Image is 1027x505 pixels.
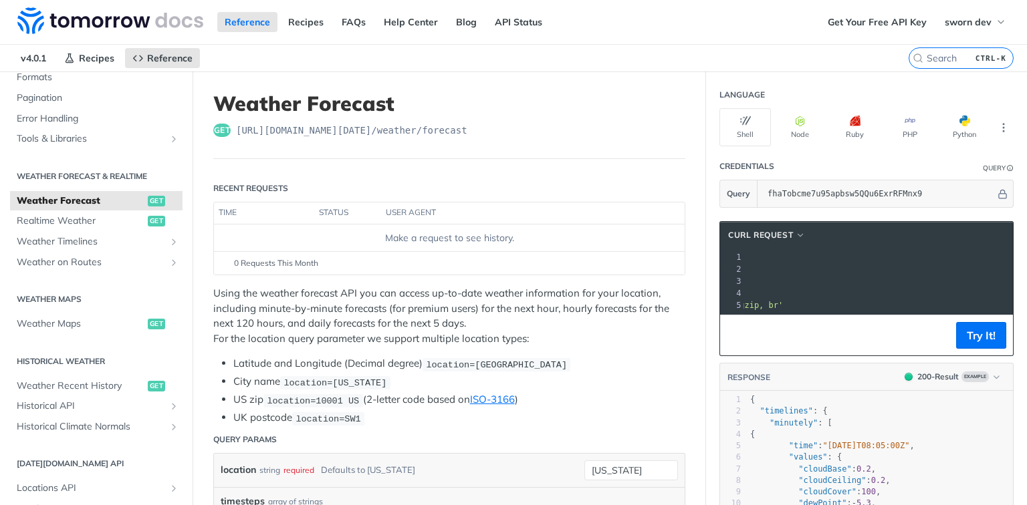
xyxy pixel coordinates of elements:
[996,187,1010,200] button: Hide
[10,252,183,273] a: Weather on RoutesShow subpages for Weather on Routes
[10,211,183,231] a: Realtime Weatherget
[17,256,165,269] span: Weather on Routes
[10,458,183,470] h2: [DATE][DOMAIN_NAME] API
[10,67,183,88] a: Formats
[720,394,741,405] div: 1
[1007,165,1014,172] i: Information
[17,194,144,208] span: Weather Forecast
[750,476,891,485] span: : ,
[334,12,373,32] a: FAQs
[219,231,679,245] div: Make a request to see history.
[283,377,386,387] span: location=[US_STATE]
[871,476,886,485] span: 0.2
[17,235,165,248] span: Weather Timelines
[214,202,314,224] th: time
[721,275,744,287] div: 3
[168,257,179,268] button: Show subpages for Weather on Routes
[761,180,996,207] input: apikey
[168,236,179,247] button: Show subpages for Weather Timelines
[168,401,179,411] button: Show subpages for Historical API
[487,12,550,32] a: API Status
[998,122,1010,134] svg: More ellipsis
[719,108,771,146] button: Shell
[57,48,122,68] a: Recipes
[10,293,183,305] h2: Weather Maps
[233,410,685,426] li: UK postcode
[281,12,331,32] a: Recipes
[750,441,915,450] span: : ,
[17,112,179,126] span: Error Handling
[720,440,741,452] div: 5
[798,487,857,496] span: "cloudCover"
[770,418,818,428] span: "minutely"
[750,395,755,404] span: {
[861,487,876,496] span: 100
[939,108,990,146] button: Python
[17,214,144,228] span: Realtime Weather
[213,434,277,446] div: Query Params
[720,464,741,475] div: 7
[798,464,851,474] span: "cloudBase"
[233,374,685,389] li: City name
[168,422,179,432] button: Show subpages for Historical Climate Normals
[234,257,318,269] span: 0 Requests This Month
[857,464,871,474] span: 0.2
[905,373,913,381] span: 200
[376,12,445,32] a: Help Center
[721,263,744,275] div: 2
[719,160,774,172] div: Credentials
[10,478,183,498] a: Locations APIShow subpages for Locations API
[233,392,685,407] li: US zip (2-letter code based on )
[983,163,1014,173] div: QueryInformation
[236,124,467,137] span: https://api.tomorrow.io/v4/weather/forecast
[17,379,144,393] span: Weather Recent History
[10,129,183,149] a: Tools & LibrariesShow subpages for Tools & Libraries
[213,182,288,194] div: Recent Requests
[972,51,1010,65] kbd: CTRL-K
[917,371,959,383] div: 200 - Result
[259,460,280,480] div: string
[168,483,179,494] button: Show subpages for Locations API
[750,418,832,428] span: : [
[17,71,179,84] span: Formats
[221,460,256,480] label: location
[983,163,1006,173] div: Query
[994,118,1014,138] button: More Languages
[789,452,828,462] span: "values"
[720,429,741,440] div: 4
[727,371,771,384] button: RESPONSE
[721,299,744,311] div: 5
[760,406,812,415] span: "timelines"
[750,487,881,496] span: : ,
[884,108,935,146] button: PHP
[470,393,515,405] a: ISO-3166
[148,381,165,391] span: get
[17,420,165,434] span: Historical Climate Normals
[723,228,810,242] button: cURL Request
[10,170,183,182] h2: Weather Forecast & realtime
[314,202,381,224] th: status
[727,188,750,200] span: Query
[719,89,765,101] div: Language
[267,395,359,405] span: location=10001 US
[17,482,165,495] span: Locations API
[789,441,818,450] span: "time"
[728,229,793,241] span: cURL Request
[774,108,826,146] button: Node
[720,486,741,498] div: 9
[217,12,277,32] a: Reference
[822,441,909,450] span: "[DATE]T08:05:00Z"
[750,464,876,474] span: : ,
[10,376,183,396] a: Weather Recent Historyget
[720,405,741,417] div: 2
[10,355,183,367] h2: Historical Weather
[17,317,144,331] span: Weather Maps
[721,287,744,299] div: 4
[720,475,741,486] div: 8
[937,12,1014,32] button: sworn dev
[283,460,314,480] div: required
[148,216,165,226] span: get
[13,48,53,68] span: v4.0.1
[125,48,200,68] a: Reference
[449,12,484,32] a: Blog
